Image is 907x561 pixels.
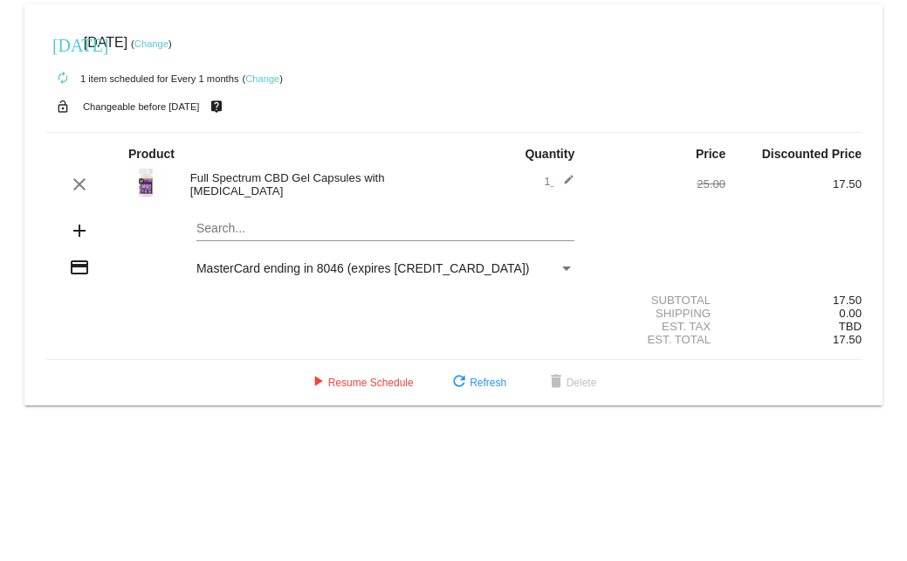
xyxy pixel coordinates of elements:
[206,95,227,118] mat-icon: live_help
[128,147,175,161] strong: Product
[532,367,611,398] button: Delete
[762,147,862,161] strong: Discounted Price
[128,165,163,200] img: FullSPectrum-_-NightFormula_75cc-White-Bottle.jpg
[134,38,168,49] a: Change
[196,222,574,236] input: Search...
[52,95,73,118] mat-icon: lock_open
[546,377,597,389] span: Delete
[839,307,862,320] span: 0.00
[182,171,454,197] div: Full Spectrum CBD Gel Capsules with [MEDICAL_DATA]
[307,372,328,393] mat-icon: play_arrow
[725,177,862,190] div: 17.50
[546,372,567,393] mat-icon: delete
[833,333,862,346] span: 17.50
[196,261,530,275] span: MasterCard ending in 8046 (expires [CREDIT_CARD_DATA])
[449,372,470,393] mat-icon: refresh
[839,320,862,333] span: TBD
[589,294,725,307] div: Subtotal
[69,174,90,195] mat-icon: clear
[69,220,90,241] mat-icon: add
[131,38,172,49] small: ( )
[449,377,506,389] span: Refresh
[544,175,574,188] span: 1
[69,257,90,278] mat-icon: credit_card
[589,307,725,320] div: Shipping
[696,147,725,161] strong: Price
[435,367,520,398] button: Refresh
[525,147,574,161] strong: Quantity
[52,33,73,54] mat-icon: [DATE]
[45,73,239,84] small: 1 item scheduled for Every 1 months
[589,177,725,190] div: 25.00
[553,174,574,195] mat-icon: edit
[196,261,574,275] mat-select: Payment Method
[245,73,279,84] a: Change
[725,294,862,307] div: 17.50
[589,320,725,333] div: Est. Tax
[242,73,283,84] small: ( )
[293,367,428,398] button: Resume Schedule
[589,333,725,346] div: Est. Total
[83,101,200,112] small: Changeable before [DATE]
[307,377,414,389] span: Resume Schedule
[52,68,73,89] mat-icon: autorenew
